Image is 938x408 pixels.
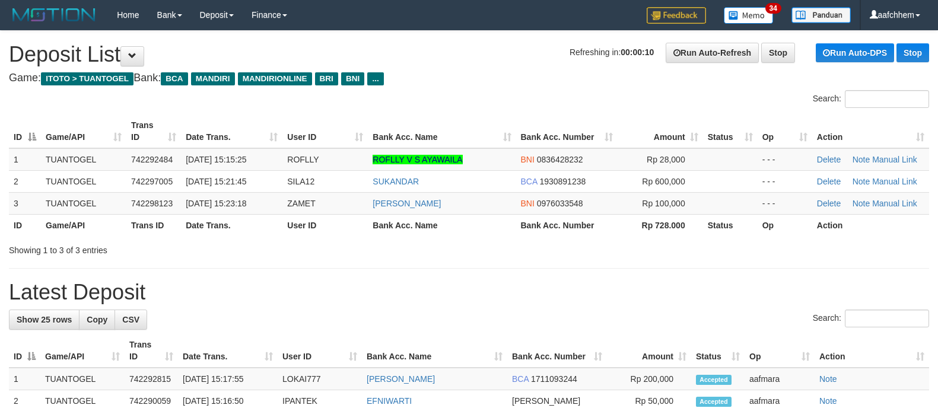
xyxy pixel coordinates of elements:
[570,47,654,57] span: Refreshing in:
[703,114,758,148] th: Status: activate to sort column ascending
[845,310,929,327] input: Search:
[696,375,732,385] span: Accepted
[703,214,758,236] th: Status
[853,177,870,186] a: Note
[758,214,812,236] th: Op
[367,72,383,85] span: ...
[539,177,586,186] span: Copy 1930891238 to clipboard
[367,374,435,384] a: [PERSON_NAME]
[512,396,580,406] span: [PERSON_NAME]
[9,240,382,256] div: Showing 1 to 3 of 3 entries
[761,43,795,63] a: Stop
[642,177,685,186] span: Rp 600,000
[368,114,516,148] th: Bank Acc. Name: activate to sort column ascending
[191,72,235,85] span: MANDIRI
[367,396,412,406] a: EFNIWARTI
[9,334,40,368] th: ID: activate to sort column descending
[521,199,535,208] span: BNI
[373,199,441,208] a: [PERSON_NAME]
[161,72,187,85] span: BCA
[282,214,368,236] th: User ID
[512,374,529,384] span: BCA
[41,192,126,214] td: TUANTOGEL
[758,192,812,214] td: - - -
[817,177,841,186] a: Delete
[87,315,107,324] span: Copy
[115,310,147,330] a: CSV
[131,155,173,164] span: 742292484
[521,155,535,164] span: BNI
[186,199,246,208] span: [DATE] 15:23:18
[813,310,929,327] label: Search:
[9,148,41,171] td: 1
[618,214,703,236] th: Rp 728.000
[815,334,929,368] th: Action: activate to sort column ascending
[9,6,99,24] img: MOTION_logo.png
[696,397,732,407] span: Accepted
[315,72,338,85] span: BRI
[341,72,364,85] span: BNI
[181,214,282,236] th: Date Trans.
[872,199,917,208] a: Manual Link
[373,155,462,164] a: ROFLLY V S AYAWAILA
[181,114,282,148] th: Date Trans.: activate to sort column ascending
[282,114,368,148] th: User ID: activate to sort column ascending
[178,334,278,368] th: Date Trans.: activate to sort column ascending
[186,155,246,164] span: [DATE] 15:15:25
[724,7,774,24] img: Button%20Memo.svg
[9,310,80,330] a: Show 25 rows
[9,214,41,236] th: ID
[516,114,618,148] th: Bank Acc. Number: activate to sort column ascending
[131,177,173,186] span: 742297005
[853,155,870,164] a: Note
[41,170,126,192] td: TUANTOGEL
[79,310,115,330] a: Copy
[647,155,685,164] span: Rp 28,000
[41,114,126,148] th: Game/API: activate to sort column ascending
[812,114,929,148] th: Action: activate to sort column ascending
[40,334,125,368] th: Game/API: activate to sort column ascending
[238,72,312,85] span: MANDIRIONLINE
[125,334,178,368] th: Trans ID: activate to sort column ascending
[131,199,173,208] span: 742298123
[531,374,577,384] span: Copy 1711093244 to clipboard
[745,334,815,368] th: Op: activate to sort column ascending
[872,177,917,186] a: Manual Link
[845,90,929,108] input: Search:
[9,280,929,304] h1: Latest Deposit
[278,334,362,368] th: User ID: activate to sort column ascending
[287,199,315,208] span: ZAMET
[537,199,583,208] span: Copy 0976033548 to clipboard
[122,315,139,324] span: CSV
[691,334,745,368] th: Status: activate to sort column ascending
[516,214,618,236] th: Bank Acc. Number
[819,374,837,384] a: Note
[791,7,851,23] img: panduan.png
[9,114,41,148] th: ID: activate to sort column descending
[812,214,929,236] th: Action
[642,199,685,208] span: Rp 100,000
[17,315,72,324] span: Show 25 rows
[9,72,929,84] h4: Game: Bank:
[618,114,703,148] th: Amount: activate to sort column ascending
[9,170,41,192] td: 2
[9,43,929,66] h1: Deposit List
[816,43,894,62] a: Run Auto-DPS
[853,199,870,208] a: Note
[537,155,583,164] span: Copy 0836428232 to clipboard
[521,177,538,186] span: BCA
[287,155,319,164] span: ROFLLY
[896,43,929,62] a: Stop
[186,177,246,186] span: [DATE] 15:21:45
[373,177,419,186] a: SUKANDAR
[178,368,278,390] td: [DATE] 15:17:55
[41,148,126,171] td: TUANTOGEL
[507,334,607,368] th: Bank Acc. Number: activate to sort column ascending
[872,155,917,164] a: Manual Link
[758,148,812,171] td: - - -
[607,334,691,368] th: Amount: activate to sort column ascending
[125,368,178,390] td: 742292815
[647,7,706,24] img: Feedback.jpg
[621,47,654,57] strong: 00:00:10
[126,114,181,148] th: Trans ID: activate to sort column ascending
